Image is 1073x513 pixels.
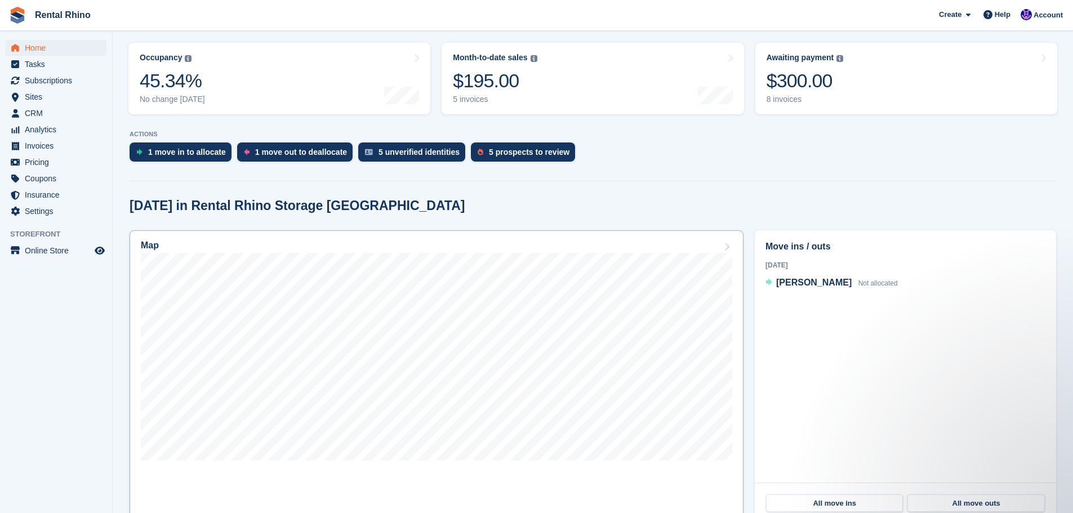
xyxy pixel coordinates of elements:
[130,142,237,167] a: 1 move in to allocate
[765,240,1045,253] h2: Move ins / outs
[25,171,92,186] span: Coupons
[25,122,92,137] span: Analytics
[6,187,106,203] a: menu
[6,73,106,88] a: menu
[185,55,192,62] img: icon-info-grey-7440780725fd019a000dd9b08b2336e03edf1995a4989e88bcd33f0948082b44.svg
[255,148,347,157] div: 1 move out to deallocate
[478,149,483,155] img: prospect-51fa495bee0391a8d652442698ab0144808aea92771e9ea1ae160a38d050c398.svg
[25,40,92,56] span: Home
[130,198,465,213] h2: [DATE] in Rental Rhino Storage [GEOGRAPHIC_DATA]
[6,122,106,137] a: menu
[6,154,106,170] a: menu
[10,229,112,240] span: Storefront
[765,276,898,291] a: [PERSON_NAME] Not allocated
[765,260,1045,270] div: [DATE]
[244,149,250,155] img: move_outs_to_deallocate_icon-f764333ba52eb49d3ac5e1228854f67142a1ed5810a6f6cc68b1a99e826820c5.svg
[767,69,844,92] div: $300.00
[836,55,843,62] img: icon-info-grey-7440780725fd019a000dd9b08b2336e03edf1995a4989e88bcd33f0948082b44.svg
[25,203,92,219] span: Settings
[531,55,537,62] img: icon-info-grey-7440780725fd019a000dd9b08b2336e03edf1995a4989e88bcd33f0948082b44.svg
[25,138,92,154] span: Invoices
[776,278,852,287] span: [PERSON_NAME]
[365,149,373,155] img: verify_identity-adf6edd0f0f0b5bbfe63781bf79b02c33cf7c696d77639b501bdc392416b5a36.svg
[6,203,106,219] a: menu
[140,95,205,104] div: No change [DATE]
[141,240,159,251] h2: Map
[25,243,92,258] span: Online Store
[140,53,182,63] div: Occupancy
[858,279,898,287] span: Not allocated
[148,148,226,157] div: 1 move in to allocate
[130,131,1056,138] p: ACTIONS
[489,148,569,157] div: 5 prospects to review
[442,43,743,114] a: Month-to-date sales $195.00 5 invoices
[93,244,106,257] a: Preview store
[6,89,106,105] a: menu
[755,43,1057,114] a: Awaiting payment $300.00 8 invoices
[30,6,95,24] a: Rental Rhino
[358,142,471,167] a: 5 unverified identities
[6,243,106,258] a: menu
[237,142,358,167] a: 1 move out to deallocate
[995,9,1010,20] span: Help
[453,95,537,104] div: 5 invoices
[128,43,430,114] a: Occupancy 45.34% No change [DATE]
[1034,10,1063,21] span: Account
[140,69,205,92] div: 45.34%
[6,171,106,186] a: menu
[766,494,903,512] a: All move ins
[453,69,537,92] div: $195.00
[25,105,92,121] span: CRM
[767,53,834,63] div: Awaiting payment
[25,154,92,170] span: Pricing
[9,7,26,24] img: stora-icon-8386f47178a22dfd0bd8f6a31ec36ba5ce8667c1dd55bd0f319d3a0aa187defe.svg
[379,148,460,157] div: 5 unverified identities
[25,73,92,88] span: Subscriptions
[6,56,106,72] a: menu
[767,95,844,104] div: 8 invoices
[1021,9,1032,20] img: Ari Kolas
[471,142,581,167] a: 5 prospects to review
[6,138,106,154] a: menu
[136,149,143,155] img: move_ins_to_allocate_icon-fdf77a2bb77ea45bf5b3d319d69a93e2d87916cf1d5bf7949dd705db3b84f3ca.svg
[6,40,106,56] a: menu
[6,105,106,121] a: menu
[25,89,92,105] span: Sites
[25,187,92,203] span: Insurance
[25,56,92,72] span: Tasks
[939,9,961,20] span: Create
[907,494,1044,512] a: All move outs
[453,53,527,63] div: Month-to-date sales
